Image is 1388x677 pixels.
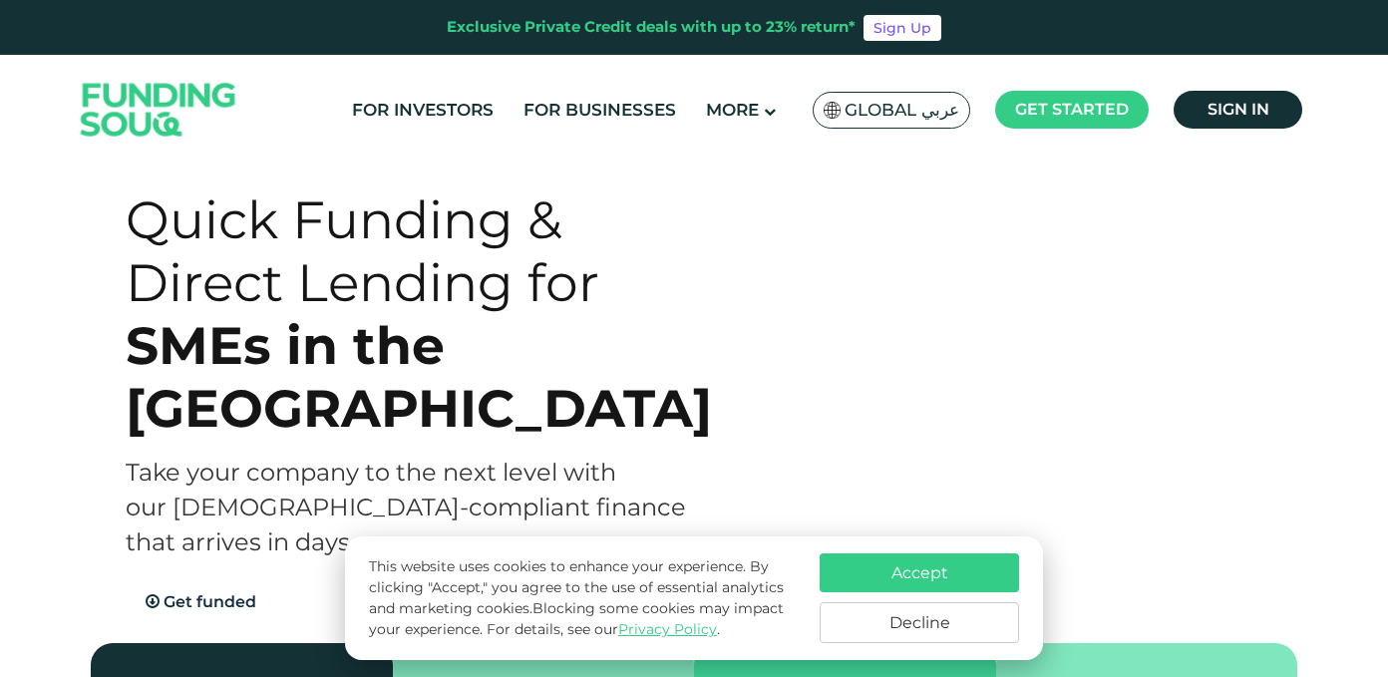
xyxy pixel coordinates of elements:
img: SA Flag [824,102,842,119]
a: For Investors [347,94,499,127]
a: Sign in [1174,91,1302,129]
span: Blocking some cookies may impact your experience. [369,599,784,638]
span: More [706,100,759,120]
div: Exclusive Private Credit deals with up to 23% return* [447,16,856,39]
div: SMEs in the [GEOGRAPHIC_DATA] [126,314,729,440]
span: Global عربي [845,99,959,122]
a: Get funded [126,584,276,620]
span: For details, see our . [487,620,720,638]
span: Sign in [1208,100,1269,119]
span: Get started [1015,100,1129,119]
p: This website uses cookies to enhance your experience. By clicking "Accept," you agree to the use ... [369,556,800,640]
button: Decline [820,602,1019,643]
a: For Businesses [519,94,681,127]
span: Get funded [164,592,256,611]
a: Privacy Policy [618,620,717,638]
img: Logo [61,60,256,161]
span: Take your company to the next level with our [DEMOGRAPHIC_DATA]-compliant finance that arrives in... [126,458,686,556]
a: Sign Up [864,15,941,41]
div: Quick Funding & Direct Lending for [126,188,729,314]
button: Accept [820,553,1019,592]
